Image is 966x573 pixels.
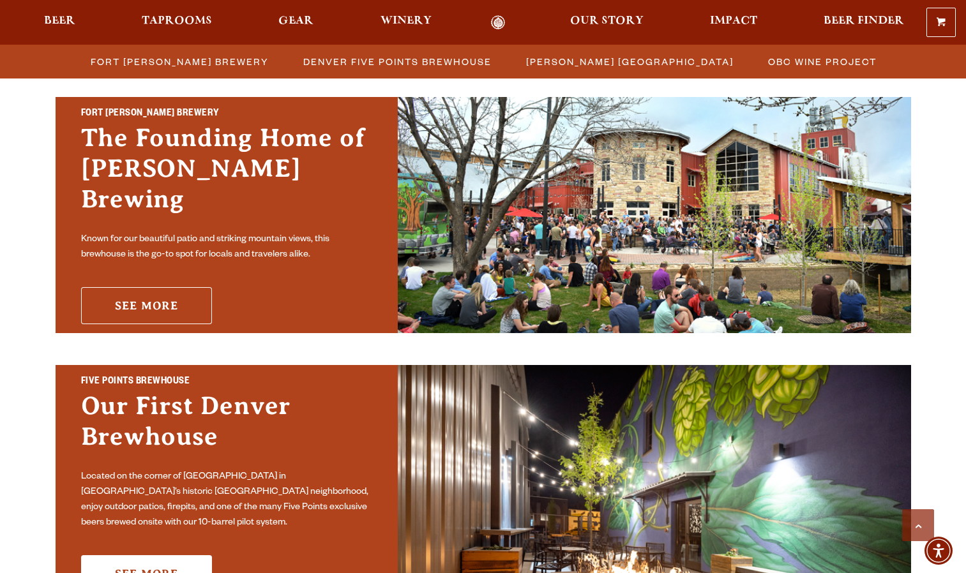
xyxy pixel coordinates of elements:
img: Fort Collins Brewery & Taproom' [398,97,911,333]
a: Winery [372,15,440,30]
span: Fort [PERSON_NAME] Brewery [91,52,269,71]
a: [PERSON_NAME] [GEOGRAPHIC_DATA] [518,52,740,71]
a: Scroll to top [902,509,934,541]
div: Accessibility Menu [924,537,953,565]
h2: Fort [PERSON_NAME] Brewery [81,106,372,123]
span: Gear [278,16,313,26]
a: Gear [270,15,322,30]
span: Winery [381,16,432,26]
a: Fort [PERSON_NAME] Brewery [83,52,275,71]
span: Beer [44,16,75,26]
span: Denver Five Points Brewhouse [303,52,492,71]
span: Our Story [570,16,644,26]
h3: The Founding Home of [PERSON_NAME] Brewing [81,123,372,227]
a: Taprooms [133,15,220,30]
p: Known for our beautiful patio and striking mountain views, this brewhouse is the go-to spot for l... [81,232,372,263]
span: Taprooms [142,16,212,26]
a: See More [81,287,212,324]
h3: Our First Denver Brewhouse [81,391,372,465]
a: Impact [702,15,766,30]
a: OBC Wine Project [760,52,883,71]
p: Located on the corner of [GEOGRAPHIC_DATA] in [GEOGRAPHIC_DATA]’s historic [GEOGRAPHIC_DATA] neig... [81,470,372,531]
span: OBC Wine Project [768,52,877,71]
span: Beer Finder [824,16,904,26]
a: Denver Five Points Brewhouse [296,52,498,71]
span: [PERSON_NAME] [GEOGRAPHIC_DATA] [526,52,734,71]
a: Beer Finder [815,15,912,30]
span: Impact [710,16,757,26]
h2: Five Points Brewhouse [81,374,372,391]
a: Beer [36,15,84,30]
a: Our Story [562,15,652,30]
a: Odell Home [474,15,522,30]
